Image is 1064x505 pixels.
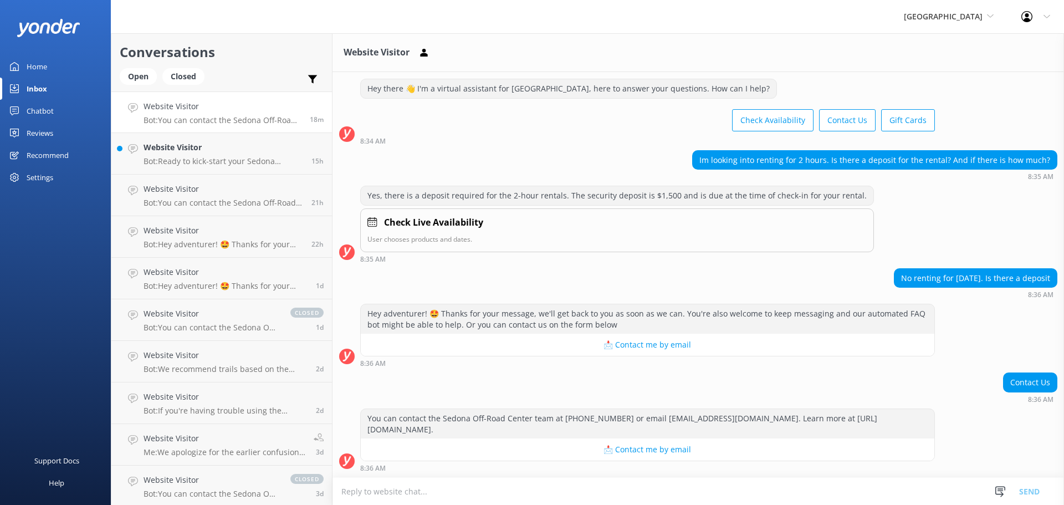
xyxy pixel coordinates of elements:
button: 📩 Contact me by email [361,334,934,356]
div: Sep 22 2025 08:35am (UTC -07:00) America/Phoenix [360,255,874,263]
span: Sep 19 2025 11:23am (UTC -07:00) America/Phoenix [316,406,324,415]
div: Im looking into renting for 2 hours. Is there a deposit for the rental? And if there is how much? [693,151,1057,170]
div: Help [49,472,64,494]
a: Website VisitorBot:You can contact the Sedona Off-Road Center team at [PHONE_NUMBER] or email [EM... [111,91,332,133]
p: User chooses products and dates. [367,234,867,244]
p: Bot: If you're having trouble using the promo codes on our website, please give us a call at [PHO... [144,406,308,416]
div: Chatbot [27,100,54,122]
p: Bot: Hey adventurer! 🤩 Thanks for your message, we'll get back to you as soon as we can. You're a... [144,281,308,291]
h4: Website Visitor [144,308,279,320]
p: Bot: You can contact the Sedona Off-Road Center team at [PHONE_NUMBER] or email [EMAIL_ADDRESS][D... [144,115,301,125]
h4: Check Live Availability [384,216,483,230]
p: Bot: We recommend trails based on the experience and dynamics of your group at check-in time. Thi... [144,364,308,374]
span: Sep 21 2025 11:25am (UTC -07:00) America/Phoenix [311,198,324,207]
a: Website VisitorBot:Ready to kick-start your Sedona adventure? Book your self-guided UTV rental wi... [111,133,332,175]
span: Sep 22 2025 08:36am (UTC -07:00) America/Phoenix [310,115,324,124]
div: Sep 22 2025 08:34am (UTC -07:00) America/Phoenix [360,137,935,145]
a: Open [120,70,162,82]
p: Bot: You can contact the Sedona Off-Road Center team at [PHONE_NUMBER] or email [EMAIL_ADDRESS][D... [144,323,279,333]
button: Gift Cards [881,109,935,131]
strong: 8:36 AM [360,360,386,367]
span: Sep 21 2025 10:47am (UTC -07:00) America/Phoenix [311,239,324,249]
h4: Website Visitor [144,141,303,154]
h4: Website Visitor [144,391,308,403]
div: Settings [27,166,53,188]
span: [GEOGRAPHIC_DATA] [904,11,983,22]
div: Home [27,55,47,78]
span: Sep 18 2025 10:12am (UTC -07:00) America/Phoenix [316,489,324,498]
a: Website VisitorBot:If you're having trouble using the promo codes on our website, please give us ... [111,382,332,424]
button: Check Availability [732,109,814,131]
div: Support Docs [34,450,79,472]
div: Sep 22 2025 08:36am (UTC -07:00) America/Phoenix [360,464,935,472]
h4: Website Visitor [144,183,303,195]
h4: Website Visitor [144,266,308,278]
p: Bot: You can contact the Sedona Off-Road Center team at [PHONE_NUMBER] or email [EMAIL_ADDRESS][D... [144,489,279,499]
a: Website VisitorBot:You can contact the Sedona Off-Road Center team at [PHONE_NUMBER] or email [EM... [111,175,332,216]
div: Recommend [27,144,69,166]
strong: 8:36 AM [1028,396,1053,403]
div: Hey there 👋 I'm a virtual assistant for [GEOGRAPHIC_DATA], here to answer your questions. How can... [361,79,776,98]
h4: Website Visitor [144,100,301,113]
p: Bot: You can contact the Sedona Off-Road Center team at [PHONE_NUMBER] or email [EMAIL_ADDRESS][D... [144,198,303,208]
strong: 8:35 AM [360,256,386,263]
h2: Conversations [120,42,324,63]
a: Website VisitorBot:We recommend trails based on the experience and dynamics of your group at chec... [111,341,332,382]
h4: Website Visitor [144,349,308,361]
span: closed [290,308,324,318]
h4: Website Visitor [144,225,303,237]
p: Me: We apologize for the earlier confusion. Pets are not allowed on our off-road vehicles due to ... [144,447,305,457]
span: Sep 18 2025 07:50pm (UTC -07:00) America/Phoenix [316,447,324,457]
strong: 8:36 AM [1028,292,1053,298]
strong: 8:36 AM [360,465,386,472]
div: You can contact the Sedona Off-Road Center team at [PHONE_NUMBER] or email [EMAIL_ADDRESS][DOMAIN... [361,409,934,438]
button: Contact Us [819,109,876,131]
h3: Website Visitor [344,45,410,60]
div: Inbox [27,78,47,100]
span: Sep 19 2025 12:45pm (UTC -07:00) America/Phoenix [316,364,324,374]
strong: 8:35 AM [1028,174,1053,180]
div: Sep 22 2025 08:36am (UTC -07:00) America/Phoenix [1003,395,1057,403]
a: Website VisitorBot:You can contact the Sedona Off-Road Center team at [PHONE_NUMBER] or email [EM... [111,299,332,341]
div: Reviews [27,122,53,144]
h4: Website Visitor [144,474,279,486]
div: Hey adventurer! 🤩 Thanks for your message, we'll get back to you as soon as we can. You're also w... [361,304,934,334]
a: Website VisitorBot:Hey adventurer! 🤩 Thanks for your message, we'll get back to you as soon as we... [111,258,332,299]
div: Contact Us [1004,373,1057,392]
div: Open [120,68,157,85]
button: 📩 Contact me by email [361,438,934,461]
h4: Website Visitor [144,432,305,445]
strong: 8:34 AM [360,138,386,145]
div: Sep 22 2025 08:36am (UTC -07:00) America/Phoenix [894,290,1057,298]
span: Sep 20 2025 01:15pm (UTC -07:00) America/Phoenix [316,323,324,332]
span: closed [290,474,324,484]
span: Sep 21 2025 04:56pm (UTC -07:00) America/Phoenix [311,156,324,166]
div: Sep 22 2025 08:35am (UTC -07:00) America/Phoenix [692,172,1057,180]
div: No renting for [DATE]. Is there a deposit [894,269,1057,288]
a: Website VisitorMe:We apologize for the earlier confusion. Pets are not allowed on our off-road ve... [111,424,332,466]
span: Sep 20 2025 02:27pm (UTC -07:00) America/Phoenix [316,281,324,290]
div: Yes, there is a deposit required for the 2-hour rentals. The security deposit is $1,500 and is du... [361,186,873,205]
div: Sep 22 2025 08:36am (UTC -07:00) America/Phoenix [360,359,935,367]
p: Bot: Ready to kick-start your Sedona adventure? Book your self-guided UTV rental with Sedona Off-... [144,156,303,166]
div: Closed [162,68,204,85]
a: Website VisitorBot:Hey adventurer! 🤩 Thanks for your message, we'll get back to you as soon as we... [111,216,332,258]
a: Closed [162,70,210,82]
p: Bot: Hey adventurer! 🤩 Thanks for your message, we'll get back to you as soon as we can. You're a... [144,239,303,249]
img: yonder-white-logo.png [17,19,80,37]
